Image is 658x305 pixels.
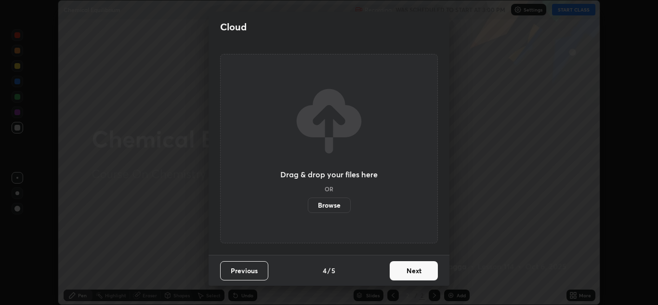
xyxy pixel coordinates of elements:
h4: 5 [331,265,335,276]
button: Previous [220,261,268,280]
button: Next [390,261,438,280]
h2: Cloud [220,21,247,33]
h3: Drag & drop your files here [280,171,378,178]
h5: OR [325,186,333,192]
h4: 4 [323,265,327,276]
h4: / [328,265,330,276]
